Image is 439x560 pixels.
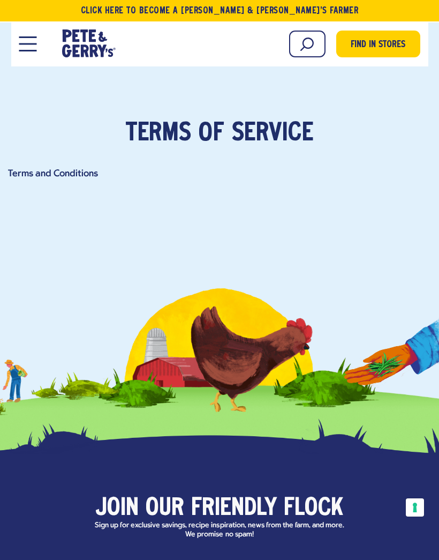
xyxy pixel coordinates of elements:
[19,36,37,51] button: Open Mobile Menu Modal Dialog
[48,117,391,151] h1: Terms of service
[90,521,350,540] p: Sign up for exclusive savings, recipe inspiration, news from the farm, and more. We promise no spam!
[8,169,98,179] a: Terms and Conditions
[336,31,420,57] a: Find in Stores
[351,38,405,53] span: Find in Stores
[406,498,424,517] button: Your consent preferences for tracking technologies
[9,504,430,513] h3: Join our friendly flock
[289,31,326,57] input: Search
